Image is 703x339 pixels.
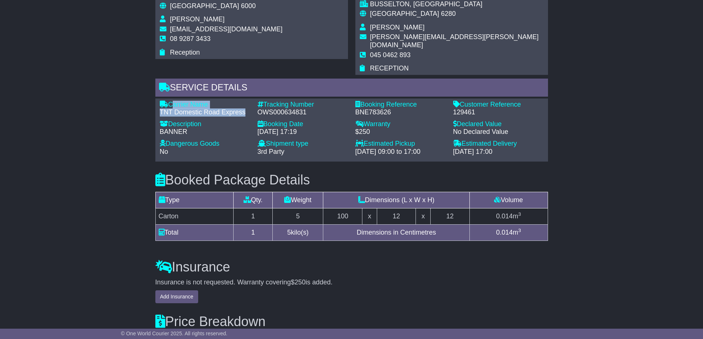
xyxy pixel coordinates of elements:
td: 12 [377,208,416,224]
span: 045 0462 893 [370,51,411,59]
div: Booking Reference [355,101,446,109]
td: 1 [234,224,273,241]
div: Estimated Delivery [453,140,544,148]
h3: Insurance [155,260,548,274]
td: x [416,208,430,224]
div: $250 [355,128,446,136]
span: [PERSON_NAME][EMAIL_ADDRESS][PERSON_NAME][DOMAIN_NAME] [370,33,539,49]
td: m [469,224,548,241]
span: $250 [291,279,306,286]
div: BANNER [160,128,250,136]
h3: Price Breakdown [155,314,548,329]
td: Total [155,224,234,241]
div: TNT Domestic Road Express [160,108,250,117]
div: Insurance is not requested. Warranty covering is added. [155,279,548,287]
span: 0.014 [496,212,513,220]
td: Type [155,192,234,208]
span: RECEPTION [370,65,409,72]
td: 12 [430,208,469,224]
td: m [469,208,548,224]
span: [PERSON_NAME] [370,24,425,31]
div: No Declared Value [453,128,544,136]
div: Description [160,120,250,128]
span: 0.014 [496,229,513,236]
div: Service Details [155,79,548,98]
div: 129461 [453,108,544,117]
span: [GEOGRAPHIC_DATA] [370,10,439,17]
button: Add Insurance [155,290,198,303]
td: Qty. [234,192,273,208]
div: OWS000634831 [258,108,348,117]
div: BNE783626 [355,108,446,117]
span: 5 [287,229,291,236]
div: [DATE] 17:19 [258,128,348,136]
span: [GEOGRAPHIC_DATA] [170,2,239,10]
span: 6280 [441,10,456,17]
span: 08 9287 3433 [170,35,211,42]
td: Weight [273,192,323,208]
span: 6000 [241,2,256,10]
div: Customer Reference [453,101,544,109]
div: [DATE] 09:00 to 17:00 [355,148,446,156]
div: Carrier Name [160,101,250,109]
div: Tracking Number [258,101,348,109]
div: Estimated Pickup [355,140,446,148]
h3: Booked Package Details [155,173,548,187]
div: Declared Value [453,120,544,128]
td: 100 [323,208,362,224]
sup: 3 [518,211,521,217]
div: Warranty [355,120,446,128]
div: Dangerous Goods [160,140,250,148]
div: Shipment type [258,140,348,148]
div: Booking Date [258,120,348,128]
sup: 3 [518,228,521,233]
td: Carton [155,208,234,224]
span: 3rd Party [258,148,285,155]
span: Reception [170,49,200,56]
td: 5 [273,208,323,224]
span: [EMAIL_ADDRESS][DOMAIN_NAME] [170,25,283,33]
td: kilo(s) [273,224,323,241]
span: No [160,148,168,155]
span: [PERSON_NAME] [170,15,225,23]
td: x [362,208,377,224]
div: [DATE] 17:00 [453,148,544,156]
span: © One World Courier 2025. All rights reserved. [121,331,228,336]
td: Volume [469,192,548,208]
div: BUSSELTON, [GEOGRAPHIC_DATA] [370,0,544,8]
td: Dimensions (L x W x H) [323,192,469,208]
td: 1 [234,208,273,224]
td: Dimensions in Centimetres [323,224,469,241]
